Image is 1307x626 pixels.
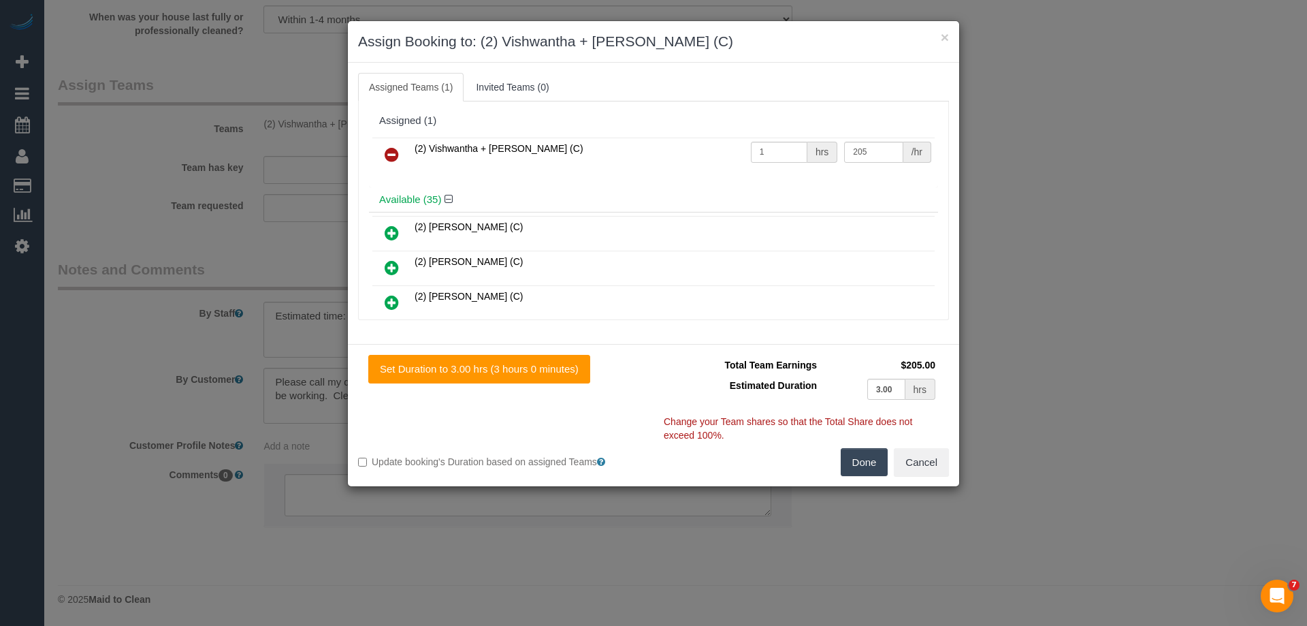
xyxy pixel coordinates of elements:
[465,73,560,101] a: Invited Teams (0)
[379,115,928,127] div: Assigned (1)
[894,448,949,477] button: Cancel
[807,142,837,163] div: hrs
[905,379,935,400] div: hrs
[358,73,464,101] a: Assigned Teams (1)
[1289,580,1300,591] span: 7
[664,355,820,375] td: Total Team Earnings
[941,30,949,44] button: ×
[730,380,817,391] span: Estimated Duration
[903,142,931,163] div: /hr
[1261,580,1293,612] iframe: Intercom live chat
[379,194,928,206] h4: Available (35)
[415,143,583,154] span: (2) Vishwantha + [PERSON_NAME] (C)
[415,291,523,302] span: (2) [PERSON_NAME] (C)
[841,448,888,477] button: Done
[820,355,939,375] td: $205.00
[358,31,949,52] h3: Assign Booking to: (2) Vishwantha + [PERSON_NAME] (C)
[415,221,523,232] span: (2) [PERSON_NAME] (C)
[358,455,643,469] label: Update booking's Duration based on assigned Teams
[368,355,590,384] button: Set Duration to 3.00 hrs (3 hours 0 minutes)
[358,458,367,467] input: Update booking's Duration based on assigned Teams
[415,256,523,267] span: (2) [PERSON_NAME] (C)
